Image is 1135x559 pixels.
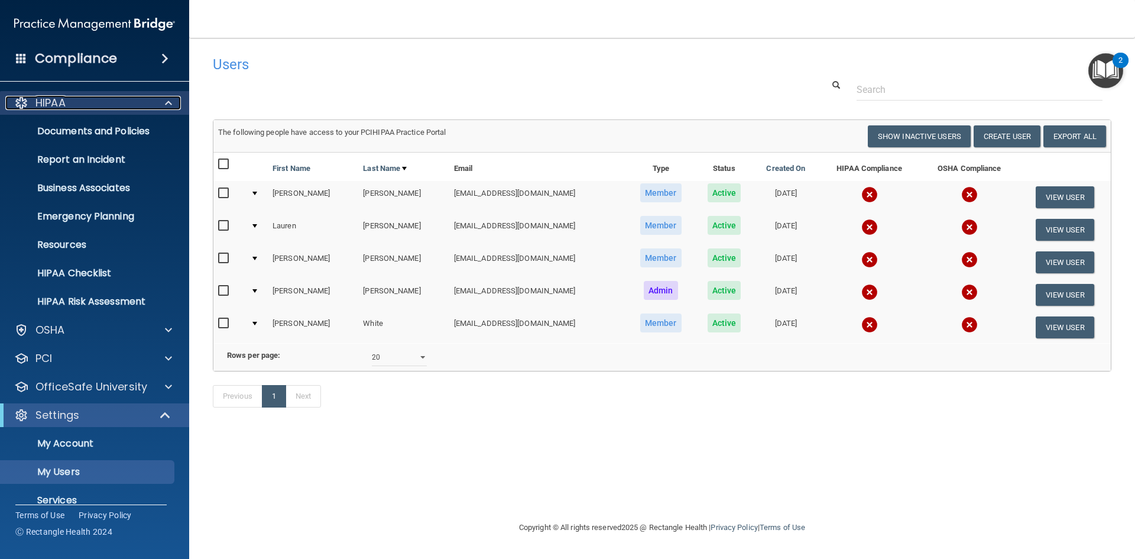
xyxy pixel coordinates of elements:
[14,12,175,36] img: PMB logo
[268,181,358,214] td: [PERSON_NAME]
[753,246,819,279] td: [DATE]
[753,214,819,246] td: [DATE]
[14,351,172,366] a: PCI
[640,314,682,332] span: Member
[8,211,169,222] p: Emergency Planning
[8,154,169,166] p: Report an Incident
[358,311,449,343] td: White
[644,281,678,300] span: Admin
[1036,219,1094,241] button: View User
[1036,251,1094,273] button: View User
[227,351,280,360] b: Rows per page:
[449,181,627,214] td: [EMAIL_ADDRESS][DOMAIN_NAME]
[708,216,741,235] span: Active
[213,57,729,72] h4: Users
[449,246,627,279] td: [EMAIL_ADDRESS][DOMAIN_NAME]
[708,183,741,202] span: Active
[640,216,682,235] span: Member
[286,385,321,408] a: Next
[358,246,449,279] td: [PERSON_NAME]
[695,153,753,181] th: Status
[8,239,169,251] p: Resources
[868,125,971,147] button: Show Inactive Users
[920,153,1019,181] th: OSHA Compliance
[268,311,358,343] td: [PERSON_NAME]
[15,526,112,538] span: Ⓒ Rectangle Health 2024
[961,186,978,203] img: cross.ca9f0e7f.svg
[79,509,132,521] a: Privacy Policy
[268,279,358,311] td: [PERSON_NAME]
[766,161,805,176] a: Created On
[857,79,1102,101] input: Search
[8,125,169,137] p: Documents and Policies
[753,279,819,311] td: [DATE]
[753,311,819,343] td: [DATE]
[961,284,978,300] img: cross.ca9f0e7f.svg
[35,380,147,394] p: OfficeSafe University
[1036,186,1094,208] button: View User
[1118,60,1123,76] div: 2
[708,314,741,332] span: Active
[861,316,878,333] img: cross.ca9f0e7f.svg
[35,323,65,337] p: OSHA
[640,183,682,202] span: Member
[35,408,79,422] p: Settings
[358,214,449,246] td: [PERSON_NAME]
[8,495,169,506] p: Services
[8,267,169,279] p: HIPAA Checklist
[708,281,741,300] span: Active
[8,182,169,194] p: Business Associates
[819,153,920,181] th: HIPAA Compliance
[961,251,978,268] img: cross.ca9f0e7f.svg
[1088,53,1123,88] button: Open Resource Center, 2 new notifications
[708,248,741,267] span: Active
[627,153,695,181] th: Type
[961,219,978,235] img: cross.ca9f0e7f.svg
[1036,284,1094,306] button: View User
[363,161,407,176] a: Last Name
[14,408,171,422] a: Settings
[268,246,358,279] td: [PERSON_NAME]
[8,438,169,450] p: My Account
[753,181,819,214] td: [DATE]
[861,219,878,235] img: cross.ca9f0e7f.svg
[273,161,310,176] a: First Name
[760,523,805,532] a: Terms of Use
[640,248,682,267] span: Member
[861,251,878,268] img: cross.ca9f0e7f.svg
[15,509,64,521] a: Terms of Use
[14,96,172,110] a: HIPAA
[1043,125,1106,147] a: Export All
[358,279,449,311] td: [PERSON_NAME]
[711,523,757,532] a: Privacy Policy
[35,96,66,110] p: HIPAA
[218,128,446,137] span: The following people have access to your PCIHIPAA Practice Portal
[358,181,449,214] td: [PERSON_NAME]
[974,125,1040,147] button: Create User
[262,385,286,408] a: 1
[861,186,878,203] img: cross.ca9f0e7f.svg
[8,466,169,478] p: My Users
[961,316,978,333] img: cross.ca9f0e7f.svg
[35,50,117,67] h4: Compliance
[213,385,262,408] a: Previous
[449,311,627,343] td: [EMAIL_ADDRESS][DOMAIN_NAME]
[1036,316,1094,338] button: View User
[449,214,627,246] td: [EMAIL_ADDRESS][DOMAIN_NAME]
[268,214,358,246] td: Lauren
[14,380,172,394] a: OfficeSafe University
[35,351,52,366] p: PCI
[449,279,627,311] td: [EMAIL_ADDRESS][DOMAIN_NAME]
[446,509,878,547] div: Copyright © All rights reserved 2025 @ Rectangle Health | |
[861,284,878,300] img: cross.ca9f0e7f.svg
[14,323,172,337] a: OSHA
[8,296,169,308] p: HIPAA Risk Assessment
[449,153,627,181] th: Email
